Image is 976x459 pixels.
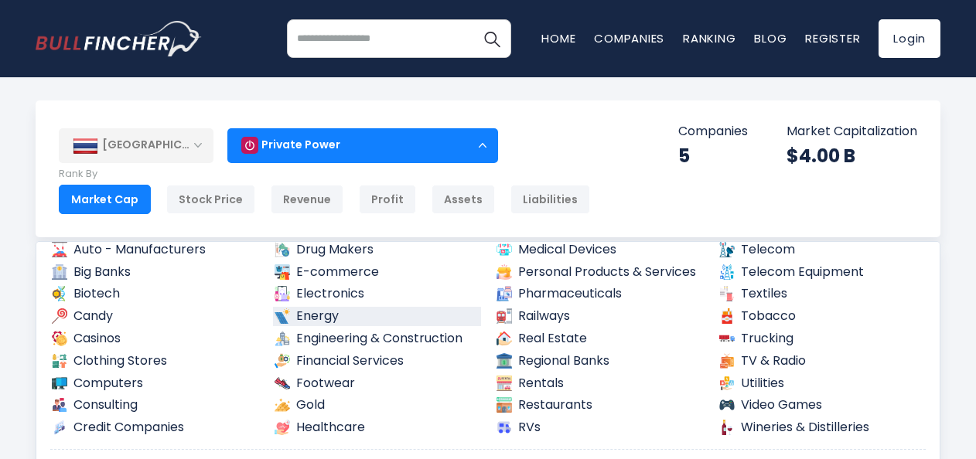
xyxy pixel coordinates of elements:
[678,124,748,140] p: Companies
[510,185,590,214] div: Liabilities
[718,307,927,326] a: Tobacco
[36,21,202,56] a: Go to homepage
[787,144,917,168] div: $4.00 B
[495,374,704,393] a: Rentals
[805,30,860,46] a: Register
[273,284,482,304] a: Electronics
[359,185,416,214] div: Profit
[495,396,704,415] a: Restaurants
[678,144,748,168] div: 5
[495,418,704,437] a: RVs
[50,329,259,348] a: Casinos
[50,374,259,393] a: Computers
[495,329,704,348] a: Real Estate
[879,19,940,58] a: Login
[718,263,927,282] a: Telecom Equipment
[59,168,590,181] p: Rank By
[787,124,917,140] p: Market Capitalization
[50,396,259,415] a: Consulting
[683,30,735,46] a: Ranking
[273,240,482,260] a: Drug Makers
[271,185,343,214] div: Revenue
[495,284,704,304] a: Pharmaceuticals
[59,128,213,162] div: [GEOGRAPHIC_DATA]
[273,374,482,393] a: Footwear
[473,19,511,58] button: Search
[273,418,482,437] a: Healthcare
[754,30,787,46] a: Blog
[718,374,927,393] a: Utilities
[273,396,482,415] a: Gold
[50,352,259,371] a: Clothing Stores
[718,329,927,348] a: Trucking
[718,396,927,415] a: Video Games
[718,418,927,437] a: Wineries & Distilleries
[495,307,704,326] a: Railways
[227,127,498,163] div: Private Power
[541,30,575,46] a: Home
[50,284,259,304] a: Biotech
[166,185,255,214] div: Stock Price
[50,307,259,326] a: Candy
[50,263,259,282] a: Big Banks
[50,418,259,437] a: Credit Companies
[718,352,927,371] a: TV & Radio
[718,284,927,304] a: Textiles
[36,21,202,56] img: bullfincher logo
[50,240,259,260] a: Auto - Manufacturers
[495,263,704,282] a: Personal Products & Services
[273,352,482,371] a: Financial Services
[273,329,482,348] a: Engineering & Construction
[594,30,664,46] a: Companies
[495,240,704,260] a: Medical Devices
[273,263,482,282] a: E-commerce
[718,240,927,260] a: Telecom
[495,352,704,371] a: Regional Banks
[59,185,151,214] div: Market Cap
[432,185,495,214] div: Assets
[273,307,482,326] a: Energy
